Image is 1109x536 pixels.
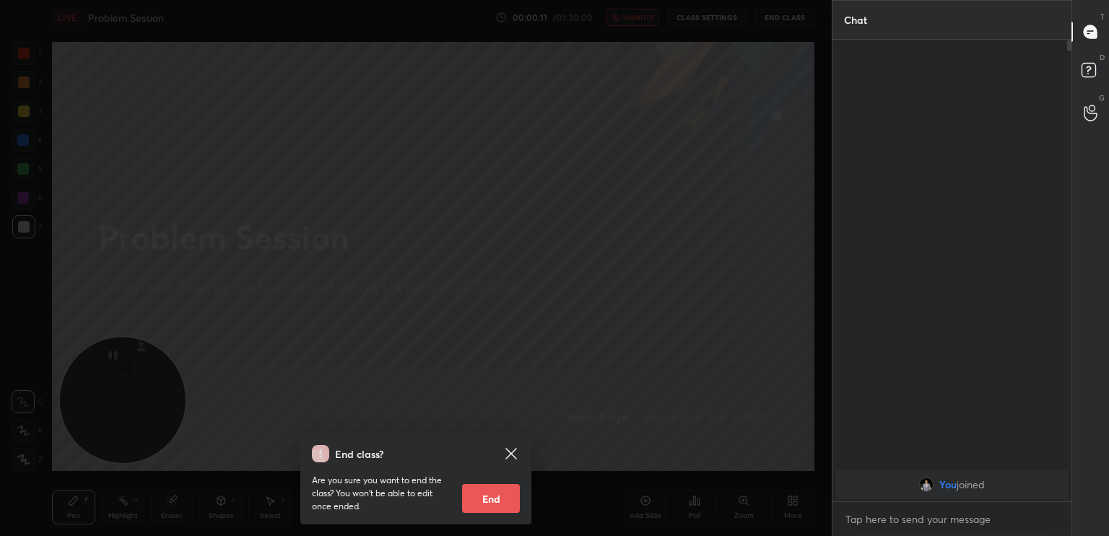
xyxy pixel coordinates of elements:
span: joined [957,479,985,490]
button: End [462,484,520,513]
p: T [1100,12,1105,22]
h4: End class? [335,446,383,462]
div: grid [832,467,1071,502]
img: 9689d3ed888646769c7969bc1f381e91.jpg [919,477,934,492]
p: D [1100,52,1105,63]
p: G [1099,92,1105,103]
p: Are you sure you want to end the class? You won’t be able to edit once ended. [312,474,451,513]
span: You [939,479,957,490]
p: Chat [832,1,879,39]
